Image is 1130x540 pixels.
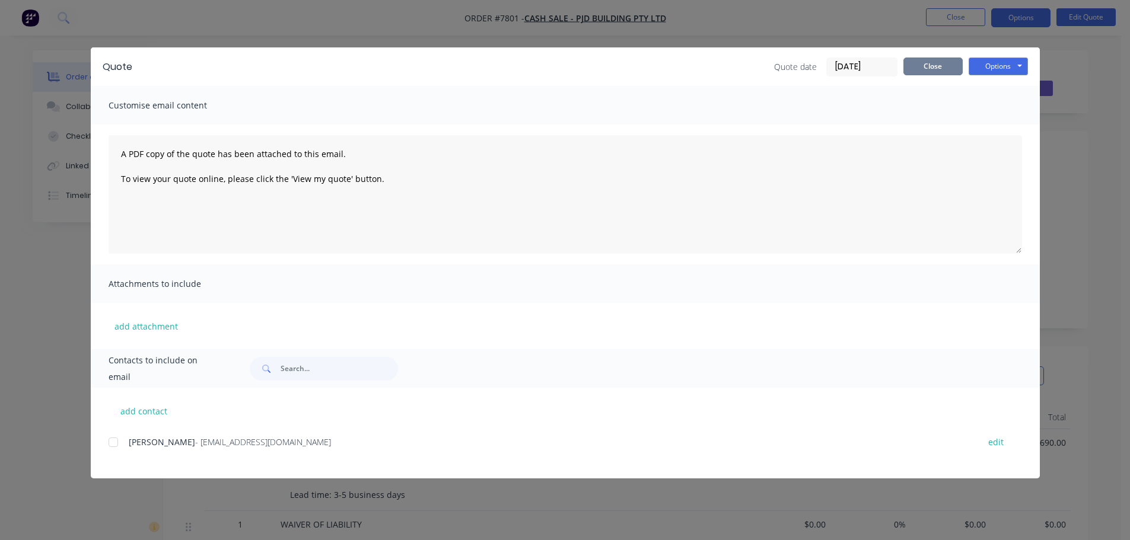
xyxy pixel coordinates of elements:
span: Attachments to include [109,276,239,292]
span: Contacts to include on email [109,352,221,385]
span: [PERSON_NAME] [129,436,195,448]
span: - [EMAIL_ADDRESS][DOMAIN_NAME] [195,436,331,448]
button: add attachment [109,317,184,335]
button: add contact [109,402,180,420]
button: edit [981,434,1011,450]
textarea: A PDF copy of the quote has been attached to this email. To view your quote online, please click ... [109,135,1022,254]
button: Options [969,57,1028,75]
input: Search... [281,357,398,381]
span: Customise email content [109,97,239,114]
span: Quote date [774,60,817,73]
button: Close [903,57,963,75]
div: Quote [103,60,132,74]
